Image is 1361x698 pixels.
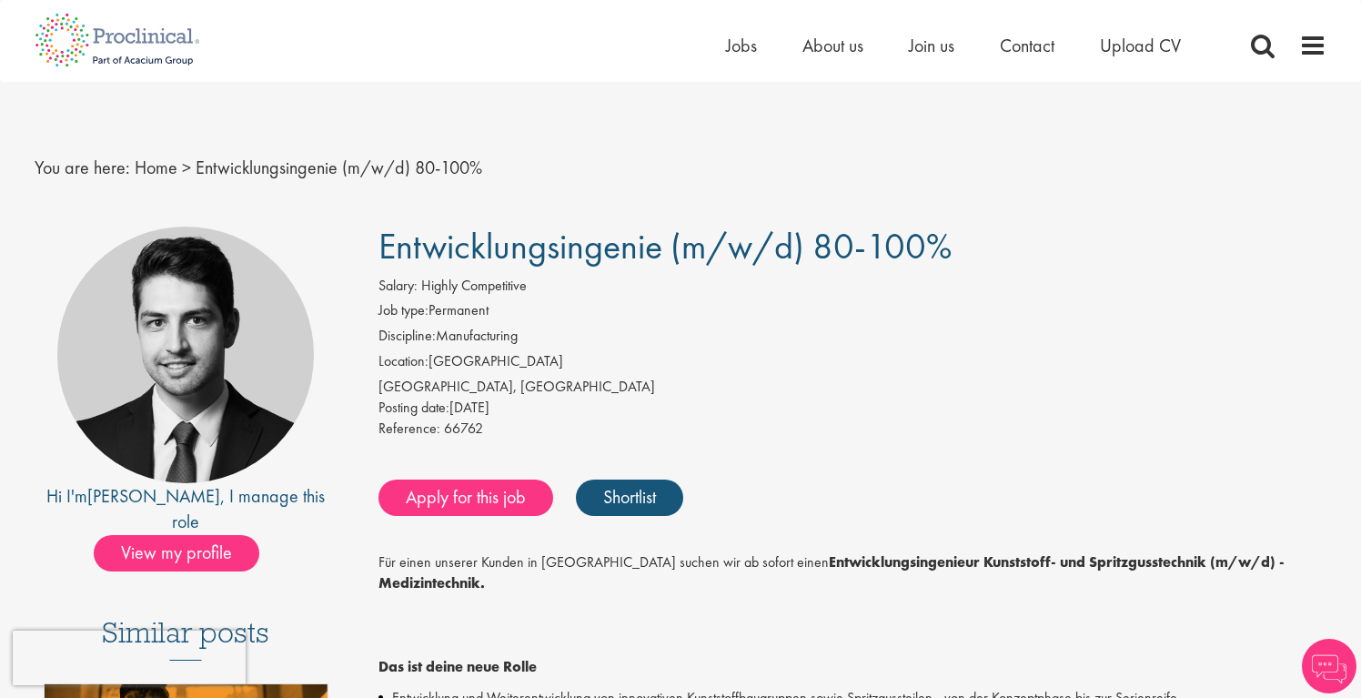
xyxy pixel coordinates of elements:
span: Entwicklungsingenie (m/w/d) 80-100% [196,156,482,179]
span: Highly Competitive [421,276,527,295]
img: imeage of recruiter Thomas Wenig [57,227,314,483]
a: breadcrumb link [135,156,177,179]
span: > [182,156,191,179]
span: Posting date: [378,398,449,417]
li: Manufacturing [378,326,1327,351]
a: Jobs [726,34,757,57]
label: Job type: [378,300,428,321]
h3: Similar posts [102,617,269,661]
p: Für einen unserer Kunden in [GEOGRAPHIC_DATA] suchen wir ab sofort einen [378,552,1327,677]
span: You are here: [35,156,130,179]
a: Upload CV [1100,34,1181,57]
label: Discipline: [378,326,436,347]
strong: Entwicklungsingenieur Kunststoff- und Spritzgusstechnik (m/w/d) - Medizintechnik. [378,552,1285,592]
span: Entwicklungsingenie (m/w/d) 80-100% [378,223,952,269]
li: [GEOGRAPHIC_DATA] [378,351,1327,377]
iframe: reCAPTCHA [13,631,246,685]
a: Contact [1000,34,1054,57]
span: 66762 [444,419,483,438]
span: View my profile [94,535,259,572]
a: [PERSON_NAME] [87,484,220,508]
li: Permanent [378,300,1327,326]
img: Chatbot [1302,639,1356,693]
div: Hi I'm , I manage this role [35,483,338,535]
a: Apply for this job [378,480,553,516]
div: [DATE] [378,398,1327,419]
a: View my profile [94,539,277,562]
label: Reference: [378,419,440,440]
strong: Das ist deine neue Rolle [378,657,537,676]
div: [GEOGRAPHIC_DATA], [GEOGRAPHIC_DATA] [378,377,1327,398]
a: About us [802,34,863,57]
a: Join us [909,34,954,57]
label: Location: [378,351,428,372]
a: Shortlist [576,480,683,516]
label: Salary: [378,276,418,297]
